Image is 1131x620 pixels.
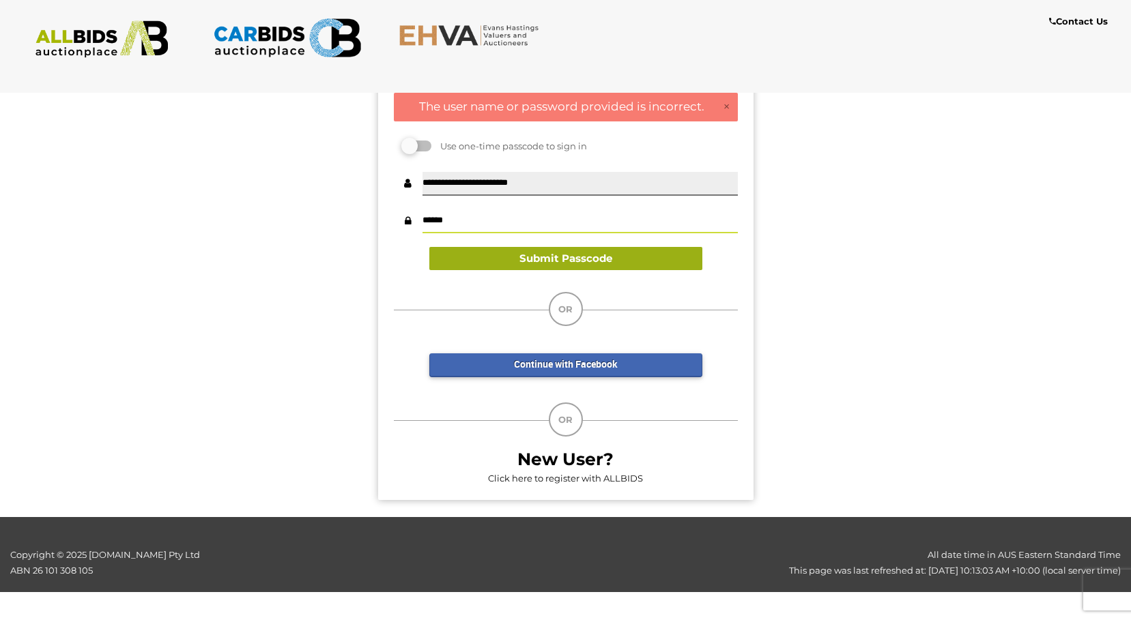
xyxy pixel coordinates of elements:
label: Sign in using a passcode we send you via email or text message [404,141,431,151]
b: Contact Us [1049,16,1108,27]
span: Use one-time passcode to sign in [433,141,587,151]
img: CARBIDS.com.au [213,14,361,62]
h4: The user name or password provided is incorrect. [401,100,730,113]
img: EHVA.com.au [399,24,547,46]
a: × [723,100,730,114]
div: OR [549,402,583,437]
a: Click here to register with ALLBIDS [488,473,643,484]
b: New User? [517,449,614,469]
button: Submit Passcode [429,247,702,271]
a: Contact Us [1049,14,1111,29]
div: OR [549,292,583,326]
div: All date time in AUS Eastern Standard Time This page was last refreshed at: [DATE] 10:13:03 AM +1... [283,547,1131,579]
img: ALLBIDS.com.au [28,20,176,58]
a: Continue with Facebook [429,353,702,377]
